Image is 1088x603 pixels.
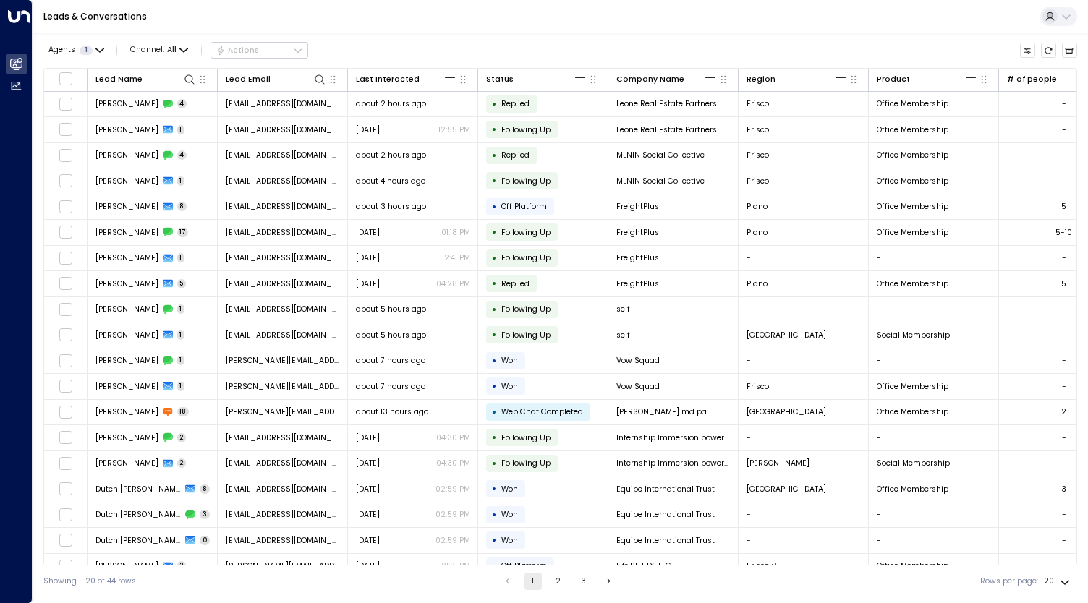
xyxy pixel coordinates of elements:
[501,458,551,469] span: Following Up
[59,328,72,342] span: Toggle select row
[616,252,659,263] span: FreightPlus
[747,484,826,495] span: North Richland Hills
[492,557,497,576] div: •
[177,279,187,288] span: 5
[616,124,717,135] span: Leone Real Estate Partners
[95,72,197,86] div: Lead Name
[226,432,340,443] span: gt@goodventuresteam.com
[226,176,340,187] span: hello@mlninsocial.co
[501,381,518,392] span: Won
[616,278,659,289] span: FreightPlus
[616,432,731,443] span: Internship Immersion powered by Good Ventures
[177,202,187,211] span: 8
[501,150,530,161] span: Replied
[1020,43,1036,59] button: Customize
[95,98,158,109] span: Nicholas DiLeone
[200,484,210,494] span: 8
[43,43,108,58] button: Agents1
[95,535,182,546] span: Dutch Blackwell
[226,381,340,392] span: terrance@yourvowsquad.com
[747,73,775,86] div: Region
[877,406,948,417] span: Office Membership
[356,330,426,341] span: about 5 hours ago
[747,278,768,289] span: Plano
[177,304,185,314] span: 1
[356,150,426,161] span: about 2 hours ago
[616,227,659,238] span: FreightPlus
[177,228,189,237] span: 17
[501,432,551,443] span: Following Up
[95,201,158,212] span: Adam Sedaka
[616,560,671,571] span: Lift RF FTX, LLC
[356,72,457,86] div: Last Interacted
[739,297,869,322] td: -
[43,576,136,587] div: Showing 1-20 of 44 rows
[177,458,187,468] span: 2
[1055,227,1072,238] div: 5-10
[1062,458,1066,469] div: -
[226,355,340,366] span: terrance@yourvowsquad.com
[177,253,185,262] span: 1
[226,278,340,289] span: asedaka@freightplus.io
[200,536,210,545] span: 0
[435,484,470,495] p: 02:59 PM
[877,458,950,469] span: Social Membership
[501,509,518,520] span: Won
[211,42,308,59] div: Button group with a nested menu
[226,330,340,341] span: bigjfoltz@gmail.com
[492,403,497,422] div: •
[1062,124,1066,135] div: -
[1061,484,1066,495] div: 3
[616,98,717,109] span: Leone Real Estate Partners
[747,381,769,392] span: Frisco
[501,330,551,341] span: Following Up
[492,377,497,395] div: •
[95,304,158,315] span: John
[616,72,718,86] div: Company Name
[877,72,978,86] div: Product
[95,406,158,417] span: Adam Carter
[95,278,158,289] span: Adam Sedaka
[95,330,158,341] span: John
[486,72,587,86] div: Status
[438,124,470,135] p: 12:55 PM
[59,482,72,496] span: Toggle select row
[1062,509,1066,520] div: -
[226,509,340,520] span: dutchblackwell07@gmail.com
[435,509,470,520] p: 02:59 PM
[492,274,497,293] div: •
[59,534,72,547] span: Toggle select row
[1061,278,1066,289] div: 5
[877,278,948,289] span: Office Membership
[356,355,425,366] span: about 7 hours ago
[492,428,497,447] div: •
[877,381,948,392] span: Office Membership
[80,46,93,55] span: 1
[177,330,185,340] span: 1
[486,73,514,86] div: Status
[177,356,185,365] span: 1
[492,479,497,498] div: •
[59,456,72,470] span: Toggle select row
[226,201,340,212] span: asedaka@freightplus.io
[739,348,869,374] td: -
[59,277,72,291] span: Toggle select row
[441,227,470,238] p: 01:18 PM
[356,98,426,109] span: about 2 hours ago
[501,252,551,263] span: Following Up
[747,227,768,238] span: Plano
[1007,73,1057,86] div: # of people
[356,201,426,212] span: about 3 hours ago
[59,302,72,316] span: Toggle select row
[501,355,518,366] span: Won
[356,381,425,392] span: about 7 hours ago
[177,176,185,186] span: 1
[1061,406,1066,417] div: 2
[501,176,551,187] span: Following Up
[492,120,497,139] div: •
[616,201,659,212] span: FreightPlus
[436,278,470,289] p: 04:28 PM
[616,330,630,341] span: self
[177,561,187,570] span: 2
[616,150,705,161] span: MLNIN Social Collective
